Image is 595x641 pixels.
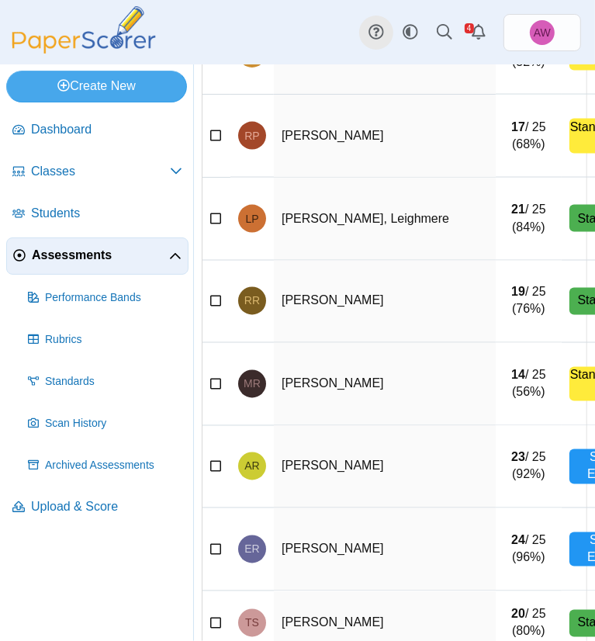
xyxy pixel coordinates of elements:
span: Performance Bands [45,290,182,306]
span: Students [31,205,182,222]
a: Classes [6,154,189,191]
td: / 25 (84%) [496,178,561,261]
span: Leighmere Primous [245,213,258,224]
span: Assessments [32,247,169,264]
span: Adam Williams [530,20,555,45]
span: Rodil Ramirez [244,296,260,307]
td: [PERSON_NAME] [274,426,496,509]
a: Alerts [462,16,496,50]
span: Alex Ritchie [244,461,259,472]
a: Students [6,196,189,233]
a: Adam Williams [503,14,581,51]
a: Performance Bands [22,279,189,317]
td: [PERSON_NAME], Leighmere [274,178,496,261]
a: Assessments [6,237,189,275]
td: / 25 (76%) [496,261,561,344]
td: / 25 (92%) [496,426,561,509]
a: PaperScorer [6,43,161,56]
b: 24 [511,534,525,547]
span: Ethan Roney [244,544,259,555]
span: Richard Priah [244,130,259,141]
span: Dashboard [31,121,182,138]
img: PaperScorer [6,6,161,54]
a: Standards [22,363,189,400]
td: / 25 (68%) [496,95,561,178]
span: Tez Scott [245,618,259,629]
td: [PERSON_NAME] [274,343,496,426]
b: 21 [511,203,525,216]
span: Standards [45,374,182,390]
span: Adam Williams [534,27,551,38]
span: Marty Rhoads [244,379,261,390]
td: [PERSON_NAME] [274,508,496,591]
span: Classes [31,163,170,180]
span: Scan History [45,416,182,431]
a: Upload & Score [6,489,189,526]
span: Rubrics [45,332,182,348]
a: Rubrics [22,321,189,359]
a: Archived Assessments [22,447,189,484]
b: 23 [511,451,525,464]
b: 17 [511,120,525,133]
td: / 25 (56%) [496,343,561,426]
td: [PERSON_NAME] [274,95,496,178]
td: [PERSON_NAME] [274,261,496,344]
td: / 25 (96%) [496,508,561,591]
b: 19 [511,286,525,299]
span: Upload & Score [31,498,182,515]
a: Create New [6,71,187,102]
a: Scan History [22,405,189,442]
a: Dashboard [6,112,189,149]
b: 14 [511,369,525,382]
span: Archived Assessments [45,458,182,473]
b: 20 [511,608,525,621]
